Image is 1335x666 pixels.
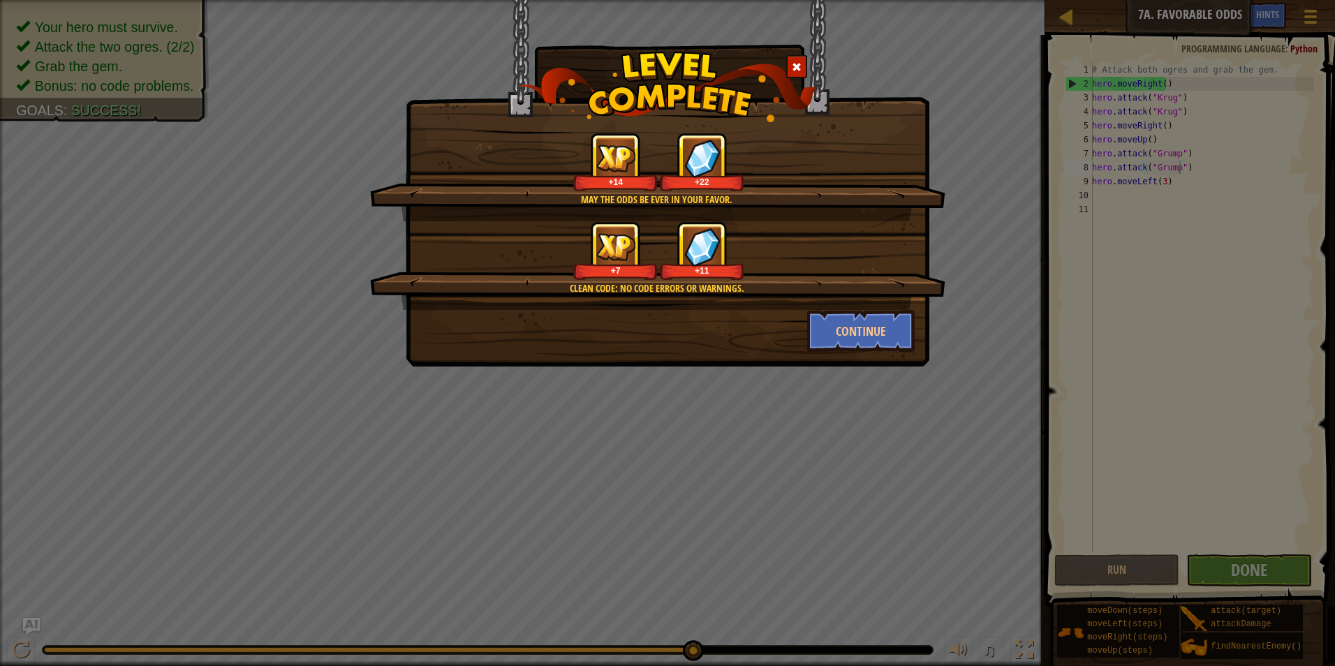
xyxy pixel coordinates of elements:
img: reward_icon_gems.png [684,227,721,267]
div: +22 [663,177,742,187]
div: May the odds be ever in your favor. [436,193,877,207]
img: reward_icon_gems.png [684,139,721,177]
div: +14 [576,177,655,187]
button: Continue [807,310,915,352]
div: +7 [576,265,655,276]
img: reward_icon_xp.png [596,145,635,172]
div: +11 [663,265,742,276]
div: Clean code: no code errors or warnings. [436,281,877,295]
img: reward_icon_xp.png [596,233,635,260]
img: level_complete.png [518,52,818,122]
